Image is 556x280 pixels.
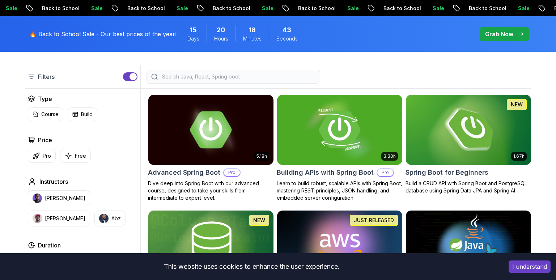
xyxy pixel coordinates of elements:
[5,259,498,275] div: This website uses cookies to enhance the user experience.
[277,167,374,178] h2: Building APIs with Spring Boot
[276,35,298,42] span: Seconds
[406,167,488,178] h2: Spring Boot for Beginners
[459,5,508,12] p: Back to School
[513,153,525,159] p: 1.67h
[283,25,291,35] span: 43 Seconds
[187,35,199,42] span: Days
[75,152,86,160] p: Free
[148,167,220,178] h2: Advanced Spring Boot
[111,215,121,222] p: Abz
[203,5,252,12] p: Back to School
[60,149,91,163] button: Free
[28,211,90,226] button: instructor img[PERSON_NAME]
[161,73,315,80] input: Search Java, React, Spring boot ...
[288,5,337,12] p: Back to School
[32,5,81,12] p: Back to School
[94,211,126,226] button: instructor imgAbz
[485,30,513,38] p: Grab Now
[277,180,403,201] p: Learn to build robust, scalable APIs with Spring Boot, mastering REST principles, JSON handling, ...
[68,107,97,121] button: Build
[81,5,104,12] p: Sale
[383,153,396,159] p: 3.30h
[277,94,403,201] a: Building APIs with Spring Boot card3.30hBuilding APIs with Spring BootProLearn to build robust, s...
[406,94,531,194] a: Spring Boot for Beginners card1.67hNEWSpring Boot for BeginnersBuild a CRUD API with Spring Boot ...
[509,260,551,273] button: Accept cookies
[277,95,402,165] img: Building APIs with Spring Boot card
[45,215,85,222] p: [PERSON_NAME]
[38,136,52,144] h2: Price
[81,111,93,118] p: Build
[33,214,42,223] img: instructor img
[377,169,393,176] p: Pro
[224,169,240,176] p: Pro
[117,5,166,12] p: Back to School
[148,94,274,201] a: Advanced Spring Boot card5.18hAdvanced Spring BootProDive deep into Spring Boot with our advanced...
[373,5,423,12] p: Back to School
[33,194,42,203] img: instructor img
[148,95,273,165] img: Advanced Spring Boot card
[423,5,446,12] p: Sale
[39,177,68,186] h2: Instructors
[148,180,274,201] p: Dive deep into Spring Boot with our advanced course, designed to take your skills from intermedia...
[190,25,197,35] span: 15 Days
[508,5,531,12] p: Sale
[249,25,256,35] span: 18 Minutes
[29,30,177,38] p: 🔥 Back to School Sale - Our best prices of the year!
[41,111,59,118] p: Course
[256,153,267,159] p: 5.18h
[28,149,56,163] button: Pro
[166,5,190,12] p: Sale
[214,35,228,42] span: Hours
[28,107,63,121] button: Course
[38,94,52,103] h2: Type
[38,72,55,81] p: Filters
[243,35,262,42] span: Minutes
[28,190,90,206] button: instructor img[PERSON_NAME]
[217,25,225,35] span: 20 Hours
[99,214,109,223] img: instructor img
[337,5,360,12] p: Sale
[354,217,394,224] p: JUST RELEASED
[45,195,85,202] p: [PERSON_NAME]
[253,217,265,224] p: NEW
[43,152,51,160] p: Pro
[511,101,523,108] p: NEW
[38,241,61,250] h2: Duration
[252,5,275,12] p: Sale
[406,180,531,194] p: Build a CRUD API with Spring Boot and PostgreSQL database using Spring Data JPA and Spring AI
[403,93,534,166] img: Spring Boot for Beginners card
